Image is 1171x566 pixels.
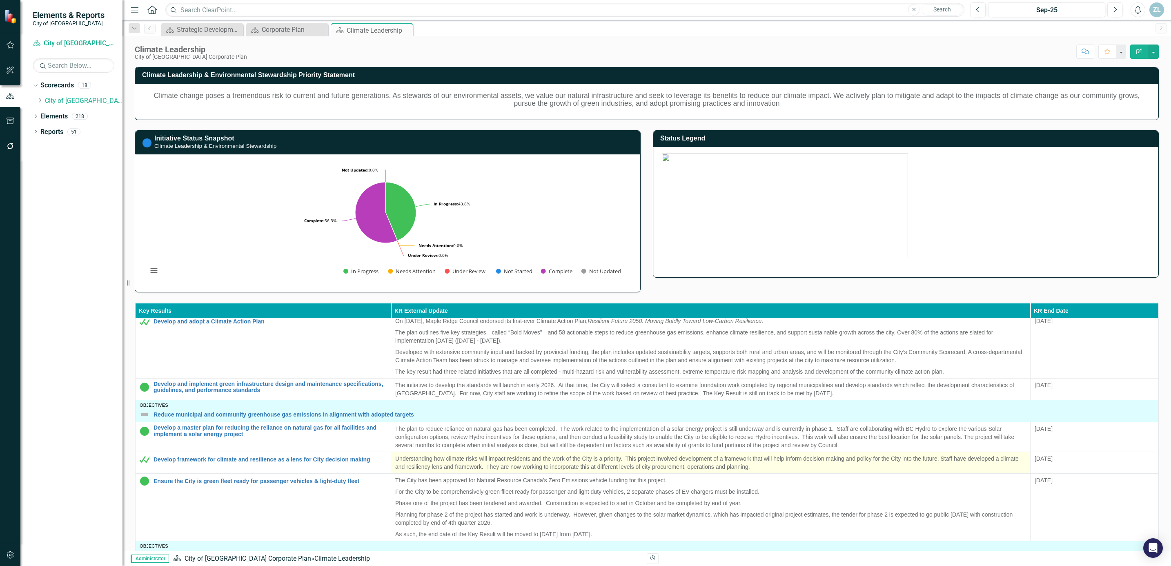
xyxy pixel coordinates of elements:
a: Develop and implement green infrastructure design and maintenance specifications, guidelines, and... [154,381,387,394]
a: Reports [40,127,63,137]
span: [DATE] [1035,477,1053,484]
a: Ensure the City is green fleet ready for passenger vehicles & light-duty fleet [154,478,387,484]
tspan: In Progress: [434,201,458,207]
button: Show In Progress [343,268,379,275]
text: 56.3% [304,218,336,223]
img: Not Started [142,138,152,148]
h5: Climate change poses a tremendous risk to current and future generations. As stewards of our envi... [144,92,1150,108]
td: Double-Click to Edit [391,452,1030,474]
p: Phase one of the project has been tendered and awarded. Construction is expected to start in Octo... [395,497,1026,509]
p: On [DATE], Maple Ridge Council endorsed its first-ever Climate Action Plan, . [395,317,1026,327]
td: Double-Click to Edit Right Click for Context Menu [136,474,391,541]
div: 51 [67,128,80,135]
span: Elements & Reports [33,10,105,20]
tspan: Complete: [304,218,325,223]
a: Initiative Status Snapshot [154,135,234,142]
div: City of [GEOGRAPHIC_DATA] Corporate Plan [135,54,247,60]
path: Complete, 9. [355,182,397,243]
a: Develop framework for climate and resilience as a lens for City decision making [154,457,387,463]
p: Understanding how climate risks will impact residents and the work of the City is a priority. Thi... [395,455,1026,471]
a: Corporate Plan [248,25,326,35]
div: Objectives [140,403,1154,408]
svg: Interactive chart [144,161,628,283]
text: 0.0% [408,252,448,258]
img: In Progress [140,382,149,392]
p: The plan to reduce reliance on natural gas has been completed. The work related to the implementa... [395,425,1026,449]
a: City of [GEOGRAPHIC_DATA] Corporate Plan [45,96,122,106]
p: The plan outlines five key strategies—called “Bold Moves”—and 58 actionable steps to reduce green... [395,327,1026,346]
td: Double-Click to Edit Right Click for Context Menu [136,422,391,452]
path: In Progress, 7. [385,182,416,240]
button: Sep-25 [988,2,1105,17]
p: For the City to be comprehensively green flleet ready for passenger and light duty vehicles, 2 se... [395,486,1026,497]
button: Show Not Started [496,268,532,275]
button: Search [922,4,962,16]
div: Climate Leadership [314,555,370,562]
img: In Progress [140,426,149,436]
button: ZL [1149,2,1164,17]
a: Elements [40,112,68,121]
a: City of [GEOGRAPHIC_DATA] Corporate Plan [33,39,114,48]
div: 218 [72,113,88,120]
td: Double-Click to Edit [391,474,1030,541]
h3: Climate Leadership & Environmental Stewardship Priority Statement [142,71,1154,79]
text: Not Started [504,267,532,275]
small: Climate Leadership & Environmental Stewardship [154,143,276,149]
div: Sep-25 [991,5,1102,15]
text: 0.0% [342,167,378,173]
div: Climate Leadership [347,25,411,36]
text: 0.0% [419,243,463,248]
a: Scorecards [40,81,74,90]
text: Complete [549,267,572,275]
td: Double-Click to Edit [1030,422,1158,452]
img: Not Defined [140,410,149,419]
tspan: Not Updated: [342,167,369,173]
span: [DATE] [1035,426,1053,432]
div: Corporate Plan [262,25,326,35]
p: The initiative to develop the standards will launch in early 2026. At that time, the City will se... [395,381,1026,397]
button: Show Needs Attention [388,268,436,275]
a: Reduce municipal and community greenhouse gas emissions in alignment with adopted targets [154,412,1154,418]
a: City of [GEOGRAPHIC_DATA] Corporate Plan [185,555,311,562]
p: The City has been approved for Natural Resource Canada's Zero Emissions vehicle funding for this ... [395,476,1026,486]
input: Search Below... [33,58,114,73]
a: Strategic Development, Communications, & Public Engagement [163,25,241,35]
em: Resilient Future 2050: Moving Boldly Toward Low-Carbon Resilience [588,318,761,324]
h3: Status Legend [660,135,1154,142]
td: Double-Click to Edit [391,314,1030,379]
td: Double-Click to Edit [1030,474,1158,541]
td: Double-Click to Edit Right Click for Context Menu [136,314,391,379]
div: Open Intercom Messenger [1143,538,1163,558]
td: Double-Click to Edit [391,379,1030,400]
div: » [173,554,641,564]
span: [DATE] [1035,382,1053,388]
a: Develop a master plan for reducing the reliance on natural gas for all facilities and implement a... [154,425,387,437]
p: As such, the end date of the Key Result will be moved to [DATE] from [DATE]. [395,528,1026,538]
img: ClearPoint Strategy [4,9,18,24]
text: Under Review [452,267,485,275]
tspan: Under Review: [408,252,439,258]
td: Double-Click to Edit Right Click for Context Menu [136,379,391,400]
td: Double-Click to Edit Right Click for Context Menu [136,452,391,474]
p: Planning for phase 2 of the project has started and work is underway. However, given changes to t... [395,509,1026,528]
text: Needs Attention [396,267,436,275]
td: Double-Click to Edit Right Click for Context Menu [136,541,1158,563]
img: Not Defined [140,551,149,561]
td: Double-Click to Edit [1030,379,1158,400]
div: Objectives [140,544,1154,548]
td: Double-Click to Edit Right Click for Context Menu [136,400,1158,422]
p: The key result had three related initiatives that are all completed - multi-hazard risk and vulne... [395,366,1026,376]
button: View chart menu, Chart [148,265,160,276]
img: Met [140,455,149,464]
span: Administrator [131,555,169,563]
img: Met [140,317,149,327]
div: 18 [78,82,91,89]
span: Search [933,6,951,13]
p: Developed with extensive community input and backed by provincial funding, the plan includes upda... [395,346,1026,366]
text: In Progress [351,267,378,275]
path: Not Started, 0. [386,212,398,241]
td: Double-Click to Edit [1030,452,1158,474]
div: Climate Leadership [135,45,247,54]
div: Strategic Development, Communications, & Public Engagement [177,25,241,35]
